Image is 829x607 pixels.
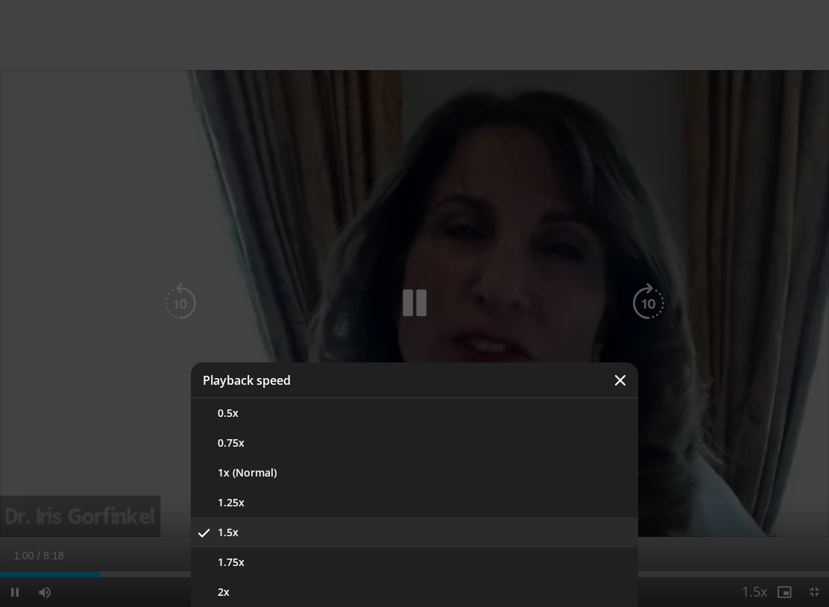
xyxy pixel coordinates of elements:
[191,577,638,607] button: 2x
[191,547,638,577] button: 1.75x
[191,458,638,488] button: 1x (Normal)
[191,518,638,547] button: 1.5x
[191,428,638,458] button: 0.75x
[191,488,638,518] button: 1.25x
[191,398,638,428] button: 0.5x
[203,374,291,386] p: Playback speed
